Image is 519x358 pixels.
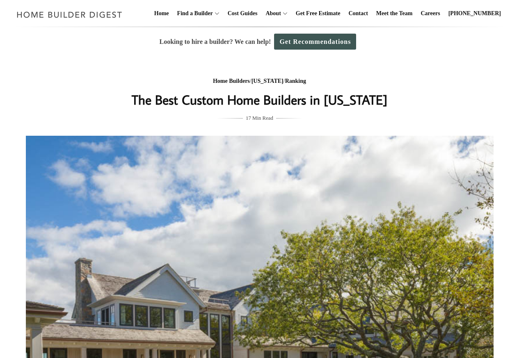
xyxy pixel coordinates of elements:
a: Home [151,0,172,27]
a: [PHONE_NUMBER] [445,0,504,27]
a: Find a Builder [174,0,213,27]
h1: The Best Custom Home Builders in [US_STATE] [96,90,423,109]
a: Contact [345,0,371,27]
a: [US_STATE] [251,78,284,84]
a: Get Free Estimate [293,0,344,27]
a: Ranking [285,78,306,84]
a: Careers [418,0,444,27]
a: About [262,0,281,27]
img: Home Builder Digest [13,7,126,23]
a: Cost Guides [224,0,261,27]
span: 17 Min Read [246,114,273,123]
a: Home Builders [213,78,250,84]
a: Meet the Team [373,0,416,27]
div: / / [96,76,423,87]
a: Get Recommendations [274,34,356,50]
